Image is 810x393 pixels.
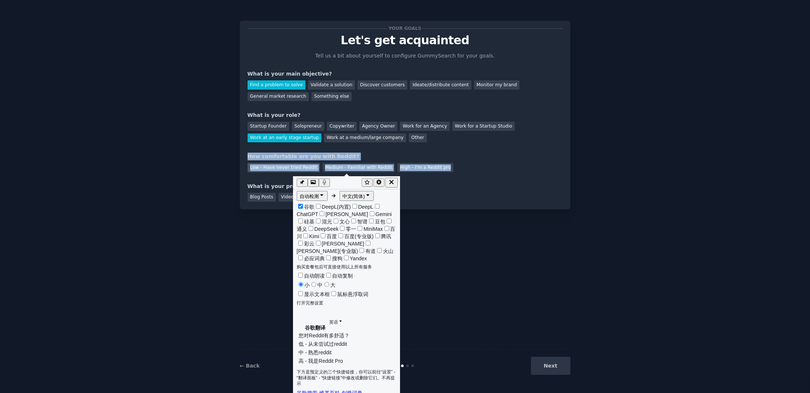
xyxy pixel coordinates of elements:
[248,80,306,90] div: Find a problem to solve
[292,122,324,131] div: Solopreneur
[474,80,520,90] div: Monitor my brand
[452,122,515,131] div: Work for a Startup Studio
[311,92,352,101] div: Something else
[248,34,563,47] p: Let's get acquainted
[248,92,309,101] div: General market research
[387,25,423,32] span: Your goals
[248,193,276,202] div: Blog Posts
[248,182,563,190] div: What is your preferred learning style?
[410,80,471,90] div: Ideate/distribute content
[397,163,454,172] div: High - I'm a Reddit pro
[279,193,299,202] div: Videos
[240,363,260,369] a: ← Back
[409,133,427,143] div: Other
[248,111,563,119] div: What is your role?
[248,153,563,160] div: How comfortable are you with Reddit?
[358,80,407,90] div: Discover customers
[248,133,322,143] div: Work at an early stage startup
[400,122,449,131] div: Work for an Agency
[327,122,357,131] div: Copywriter
[248,163,320,172] div: Low - Have never tried Reddit
[248,122,289,131] div: Startup Founder
[324,133,406,143] div: Work at a medium/large company
[359,122,397,131] div: Agency Owner
[308,80,355,90] div: Validate a solution
[323,163,395,172] div: Medium - Familiar with Reddit
[312,52,498,60] p: Tell us a bit about yourself to configure GummySearch for your goals.
[248,70,563,78] div: What is your main objective?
